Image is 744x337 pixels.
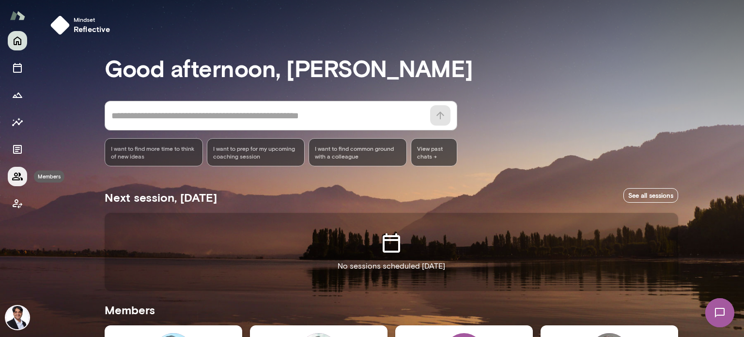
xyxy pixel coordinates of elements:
[8,31,27,50] button: Home
[50,16,70,35] img: mindset
[105,54,678,81] h3: Good afternoon, [PERSON_NAME]
[338,260,445,272] p: No sessions scheduled [DATE]
[315,144,401,160] span: I want to find common ground with a colleague
[8,85,27,105] button: Growth Plan
[8,140,27,159] button: Documents
[6,306,29,329] img: Raj Manghani
[213,144,299,160] span: I want to prep for my upcoming coaching session
[10,6,25,25] img: Mento
[111,144,197,160] span: I want to find more time to think of new ideas
[411,138,457,166] span: View past chats ->
[74,23,110,35] h6: reflective
[34,171,64,183] div: Members
[623,188,678,203] a: See all sessions
[46,12,118,39] button: Mindsetreflective
[74,16,110,23] span: Mindset
[8,167,27,186] button: Members
[207,138,305,166] div: I want to prep for my upcoming coaching session
[105,190,217,205] h5: Next session, [DATE]
[8,194,27,213] button: Client app
[309,138,407,166] div: I want to find common ground with a colleague
[105,138,203,166] div: I want to find more time to think of new ideas
[8,112,27,132] button: Insights
[8,58,27,78] button: Sessions
[105,302,678,318] h5: Members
